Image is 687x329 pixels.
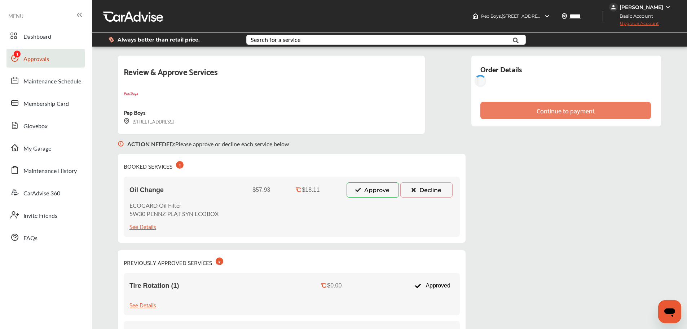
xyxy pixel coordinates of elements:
span: CarAdvise 360 [23,189,60,198]
span: Tire Rotation (1) [129,282,179,290]
div: [PERSON_NAME] [620,4,663,10]
span: Maintenance Schedule [23,77,81,86]
img: header-divider.bc55588e.svg [603,11,603,22]
div: PREVIOUSLY APPROVED SERVICES [124,256,223,267]
a: Maintenance History [6,161,85,179]
img: header-down-arrow.9dd2ce7d.svg [544,13,550,19]
span: MENU [8,13,23,19]
a: Invite Friends [6,205,85,224]
img: svg+xml;base64,PHN2ZyB3aWR0aD0iMTYiIGhlaWdodD0iMTciIHZpZXdCb3g9IjAgMCAxNiAxNyIgZmlsbD0ibm9uZSIgeG... [118,134,124,154]
p: Please approve or decline each service below [127,140,289,148]
div: $0.00 [327,282,342,289]
div: See Details [129,221,156,231]
div: [STREET_ADDRESS] [124,117,174,125]
div: 3 [216,257,223,265]
img: svg+xml;base64,PHN2ZyB3aWR0aD0iMTYiIGhlaWdodD0iMTciIHZpZXdCb3g9IjAgMCAxNiAxNyIgZmlsbD0ibm9uZSIgeG... [124,118,129,124]
div: Approved [411,279,454,293]
div: Search for a service [251,37,300,43]
a: Glovebox [6,116,85,135]
iframe: Button to launch messaging window [658,300,681,323]
a: Dashboard [6,26,85,45]
span: My Garage [23,144,51,153]
a: FAQs [6,228,85,247]
a: Maintenance Schedule [6,71,85,90]
img: jVpblrzwTbfkPYzPPzSLxeg0AAAAASUVORK5CYII= [609,3,618,12]
span: Dashboard [23,32,51,42]
span: Oil Change [129,186,164,194]
img: header-home-logo.8d720a4f.svg [472,13,478,19]
span: Upgrade Account [609,21,659,30]
button: Decline [400,182,453,198]
img: WGsFRI8htEPBVLJbROoPRyZpYNWhNONpIPPETTm6eUC0GeLEiAAAAAElFTkSuQmCC [665,4,671,10]
span: Invite Friends [23,211,57,221]
span: Always better than retail price. [118,37,200,42]
img: location_vector.a44bc228.svg [562,13,567,19]
p: ECOGARD Oil Filter [129,201,219,209]
img: dollor_label_vector.a70140d1.svg [109,36,114,43]
div: $18.11 [302,187,320,193]
b: ACTION NEEDED : [127,140,175,148]
a: Membership Card [6,94,85,112]
span: Maintenance History [23,166,77,176]
p: 5W30 PENNZ PLAT SYN ECOBOX [129,209,219,218]
a: Approvals [6,49,85,68]
div: Pep Boys [124,107,145,117]
button: Approve [347,182,399,198]
div: See Details [129,300,156,309]
span: Membership Card [23,99,69,109]
span: Glovebox [23,122,48,131]
div: 1 [176,161,184,169]
div: $57.93 [252,187,270,193]
span: Approvals [23,55,49,64]
span: Basic Account [610,12,659,20]
a: CarAdvise 360 [6,183,85,202]
span: FAQs [23,234,38,243]
div: BOOKED SERVICES [124,160,184,171]
a: My Garage [6,138,85,157]
img: logo-pepboys.png [124,87,138,101]
div: Review & Approve Services [124,64,419,87]
span: Pep Boys , [STREET_ADDRESS] CHARLOTTE , NC 28269 [481,13,592,19]
div: Continue to payment [537,107,595,114]
div: Order Details [480,63,522,75]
